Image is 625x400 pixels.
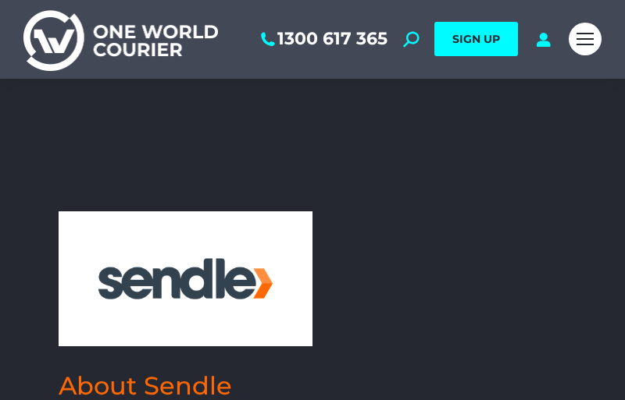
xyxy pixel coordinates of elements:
[434,22,518,56] a: SIGN UP
[23,8,218,71] img: One World Courier
[66,219,305,339] img: Sendle ecommerce logo
[258,29,387,49] a: 1300 617 365
[452,32,500,46] span: SIGN UP
[569,23,602,55] a: Mobile menu icon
